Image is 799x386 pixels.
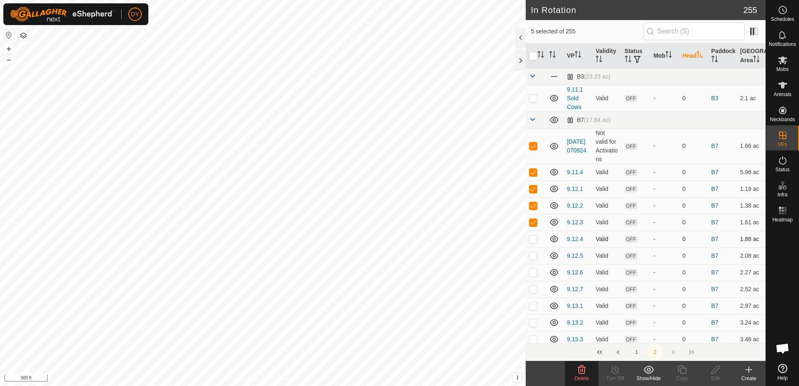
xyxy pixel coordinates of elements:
span: VPs [778,142,787,147]
span: OFF [625,95,637,102]
span: OFF [625,185,637,193]
td: 5.96 ac [737,164,766,180]
div: B3 [567,73,610,80]
p-sorticon: Activate to sort [711,57,718,63]
h2: In Rotation [531,5,743,15]
th: Paddock [708,43,737,69]
td: Valid [592,231,621,247]
span: OFF [625,302,637,310]
td: 1.61 ac [737,214,766,231]
a: 9.11.1 Sold Cows [567,86,583,110]
div: - [654,168,676,177]
td: 1.66 ac [737,128,766,164]
a: 9.12.4 [567,236,583,242]
span: (17.84 ac) [584,117,611,123]
td: 0 [679,314,708,331]
a: Contact Us [271,375,296,383]
div: Create [732,375,766,382]
a: B7 [711,302,718,309]
span: OFF [625,143,637,150]
span: i [517,374,518,381]
a: Help [766,361,799,384]
span: Animals [774,92,791,97]
td: Valid [592,197,621,214]
th: Status [621,43,650,69]
div: - [654,185,676,193]
span: 255 [743,4,757,16]
span: OFF [625,336,637,343]
div: - [654,251,676,260]
td: 0 [679,214,708,231]
a: 9.12.1 [567,185,583,192]
a: B7 [711,142,718,149]
div: - [654,142,676,150]
input: Search (S) [644,23,745,40]
div: - [654,302,676,310]
button: First Page [591,344,608,361]
td: 1.19 ac [737,180,766,197]
p-sorticon: Activate to sort [753,57,760,63]
span: OFF [625,286,637,293]
span: Notifications [769,42,796,47]
td: 0 [679,164,708,180]
p-sorticon: Activate to sort [575,52,581,59]
span: Neckbands [770,117,795,122]
p-sorticon: Activate to sort [665,52,672,59]
td: 2.52 ac [737,281,766,297]
td: Valid [592,214,621,231]
a: 9.12.2 [567,202,583,209]
th: [GEOGRAPHIC_DATA] Area [737,43,766,69]
button: 1 [628,344,645,361]
span: OFF [625,252,637,259]
a: 9.13.2 [567,319,583,326]
a: B7 [711,319,718,326]
a: B7 [711,252,718,259]
span: Delete [575,376,589,381]
a: B7 [711,269,718,276]
span: Status [775,167,789,172]
td: 0 [679,297,708,314]
p-sorticon: Activate to sort [537,52,544,59]
p-sorticon: Activate to sort [625,57,631,63]
td: 0 [679,180,708,197]
td: 0 [679,247,708,264]
a: B7 [711,202,718,209]
span: OFF [625,269,637,276]
td: 1.88 ac [737,231,766,247]
a: 9.12.3 [567,219,583,226]
button: 2 [646,344,663,361]
th: Validity [592,43,621,69]
button: i [513,373,522,382]
span: Schedules [771,17,794,22]
div: - [654,235,676,244]
span: OFF [625,236,637,243]
td: 2.1 ac [737,85,766,112]
span: OFF [625,169,637,176]
a: 9.12.5 [567,252,583,259]
td: 0 [679,231,708,247]
a: 9.13.3 [567,336,583,343]
div: Show/Hide [632,375,665,382]
span: OFF [625,202,637,209]
td: 0 [679,331,708,348]
button: Previous Page [610,344,626,361]
div: Copy [665,375,699,382]
td: 2.08 ac [737,247,766,264]
span: Heatmap [772,217,793,222]
a: B7 [711,336,718,343]
img: Gallagher Logo [10,7,115,22]
a: 9.13.1 [567,302,583,309]
span: Infra [777,192,787,197]
td: 0 [679,85,708,112]
a: [DATE] 070924 [567,138,586,154]
div: Edit [699,375,732,382]
div: Turn Off [598,375,632,382]
a: 9.12.7 [567,286,583,292]
a: B7 [711,185,718,192]
td: Valid [592,281,621,297]
p-sorticon: Activate to sort [697,52,703,59]
td: 2.97 ac [737,297,766,314]
th: Mob [650,43,679,69]
span: Help [777,376,788,381]
a: 9.12.6 [567,269,583,276]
